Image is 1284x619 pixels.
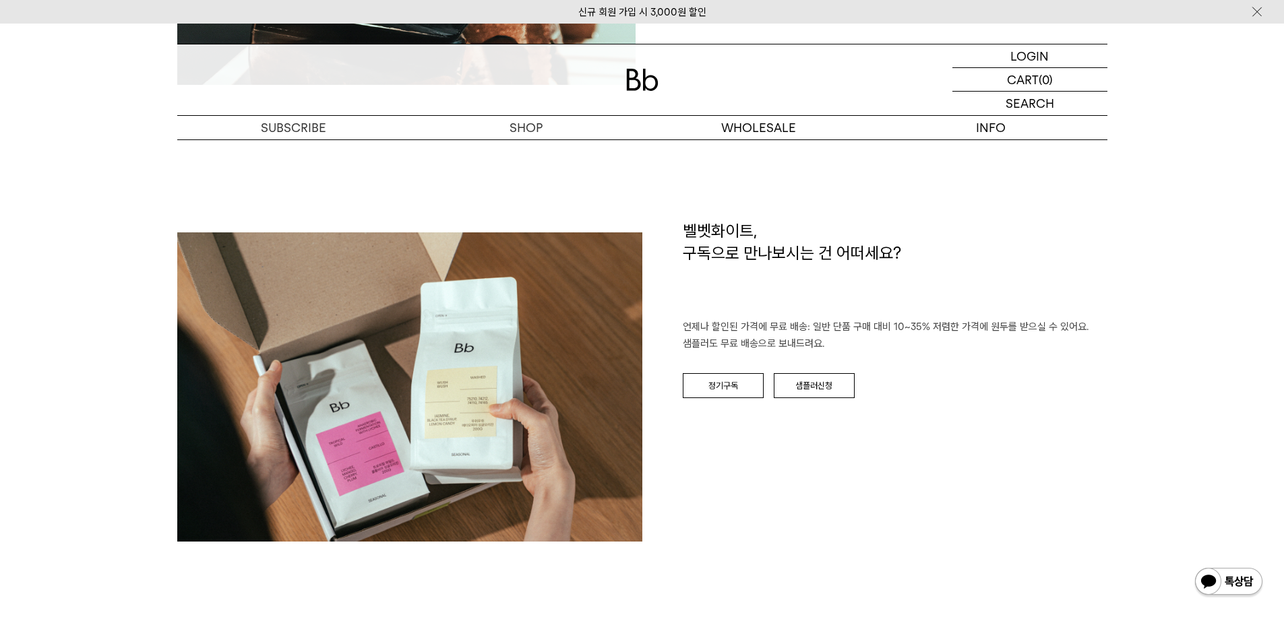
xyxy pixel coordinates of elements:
[683,220,1107,319] h1: 벨벳화이트, 구독으로 만나보시는 건 어떠세요?
[1007,68,1039,91] p: CART
[410,116,642,139] a: SHOP
[578,6,706,18] a: 신규 회원 가입 시 3,000원 할인
[952,44,1107,68] a: LOGIN
[952,68,1107,92] a: CART (0)
[642,116,875,139] p: WHOLESALE
[683,373,764,399] a: 정기구독
[1006,92,1054,115] p: SEARCH
[1039,68,1053,91] p: (0)
[177,116,410,139] a: SUBSCRIBE
[774,373,855,399] a: 샘플러신청
[177,232,642,542] img: c5c329453f1186b4866a93014d588b8e_112110.jpg
[626,69,659,91] img: 로고
[1194,566,1264,599] img: 카카오톡 채널 1:1 채팅 버튼
[875,116,1107,139] p: INFO
[1010,44,1049,67] p: LOGIN
[683,319,1107,353] p: 언제나 할인된 가격에 무료 배송: 일반 단품 구매 대비 10~35% 저렴한 가격에 원두를 받으실 수 있어요. 샘플러도 무료 배송으로 보내드려요.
